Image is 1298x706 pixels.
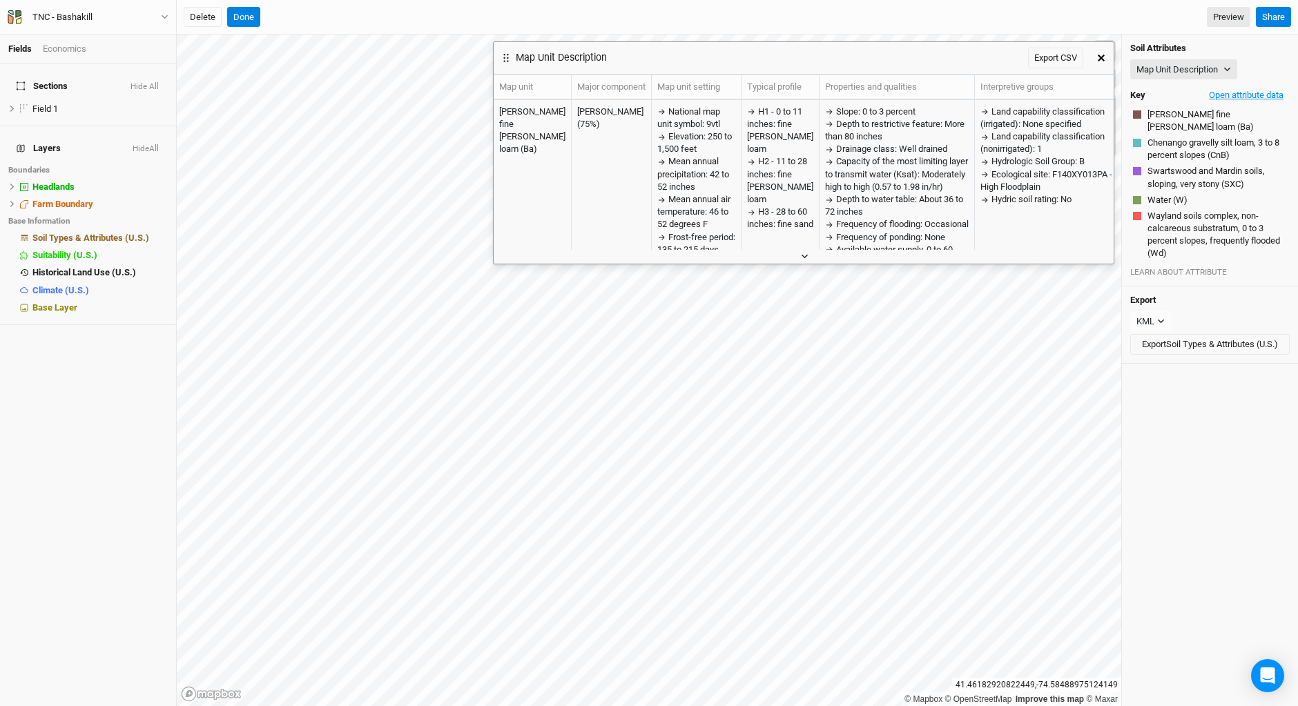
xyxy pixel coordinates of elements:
[32,104,168,115] div: Field 1
[1147,136,1287,162] button: Chenango gravelly silt loam, 3 to 8 percent slopes (CnB)
[32,182,168,193] div: Headlands
[1130,334,1290,355] button: ExportSoil Types & Attributes (U.S.)
[17,81,68,92] span: Sections
[1130,295,1290,306] h4: Export
[32,182,75,192] span: Headlands
[8,43,32,54] a: Fields
[1251,659,1284,692] div: Open Intercom Messenger
[1130,59,1237,80] button: Map Unit Description
[181,686,242,702] a: Mapbox logo
[975,75,1130,100] th: Interpretive groups
[904,694,942,704] a: Mapbox
[1203,85,1290,106] button: Open attribute data
[945,694,1012,704] a: OpenStreetMap
[17,143,61,154] span: Layers
[32,10,93,24] div: TNC - Bashakill
[952,678,1121,692] div: 41.46182920822449 , -74.58488975124149
[1130,90,1145,101] h4: Key
[32,233,168,244] div: Soil Types & Attributes (U.S.)
[130,82,159,92] button: Hide All
[1086,694,1118,704] a: Maxar
[227,7,260,28] button: Done
[32,104,58,114] span: Field 1
[1207,7,1250,28] a: Preview
[32,302,77,313] span: Base Layer
[32,250,97,260] span: Suitability (U.S.)
[1130,311,1171,332] button: KML
[132,144,159,154] button: HideAll
[32,199,168,210] div: Farm Boundary
[32,285,89,295] span: Climate (U.S.)
[1147,193,1188,207] button: Water (W)
[1136,315,1154,329] div: KML
[7,10,169,25] button: TNC - Bashakill
[32,233,149,243] span: Soil Types & Attributes (U.S.)
[1147,209,1287,261] button: Wayland soils complex, non-calcareous substratum, 0 to 3 percent slopes, frequently flooded (Wd)
[32,199,93,209] span: Farm Boundary
[1130,266,1290,277] div: LEARN ABOUT ATTRIBUTE
[184,7,222,28] button: Delete
[1016,694,1084,704] a: Improve this map
[32,250,168,261] div: Suitability (U.S.)
[177,35,1121,706] canvas: Map
[1147,108,1287,134] button: [PERSON_NAME] fine [PERSON_NAME] loam (Ba)
[32,267,168,278] div: Historical Land Use (U.S.)
[1256,7,1291,28] button: Share
[43,43,86,55] div: Economics
[32,267,136,277] span: Historical Land Use (U.S.)
[1147,164,1287,190] button: Swartswood and Mardin soils, sloping, very stony (SXC)
[32,302,168,313] div: Base Layer
[32,285,168,296] div: Climate (U.S.)
[1130,43,1290,54] h4: Soil Attributes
